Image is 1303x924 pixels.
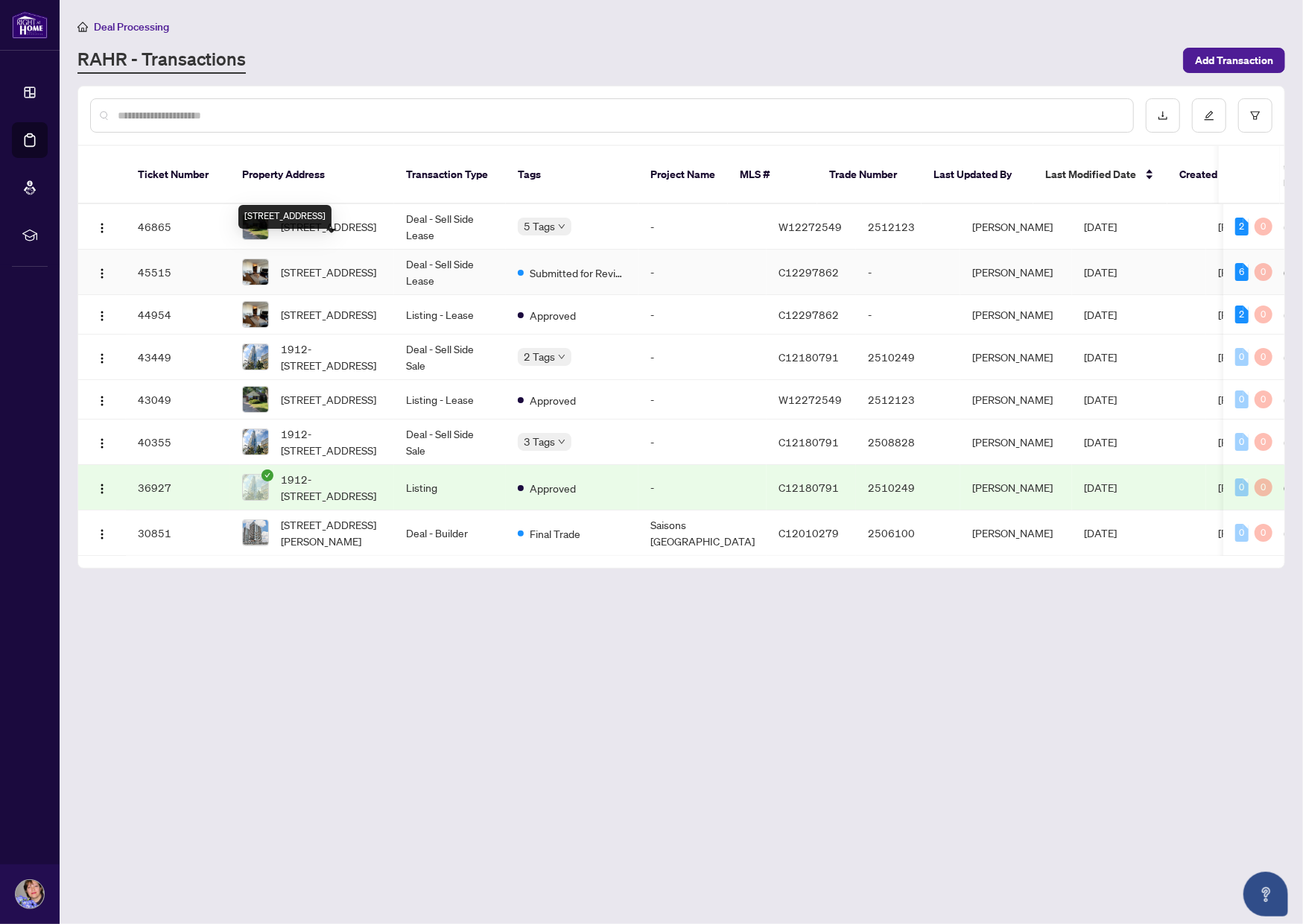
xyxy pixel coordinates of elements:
[960,204,1072,250] td: [PERSON_NAME]
[90,303,114,326] button: Logo
[524,218,555,235] span: 5 Tags
[1218,481,1299,494] span: [PERSON_NAME]
[126,335,230,380] td: 43449
[1084,265,1117,279] span: [DATE]
[960,335,1072,380] td: [PERSON_NAME]
[558,223,565,230] span: down
[1235,524,1249,542] div: 0
[638,380,767,420] td: -
[1255,390,1272,408] div: 0
[856,295,960,335] td: -
[96,352,108,364] img: Logo
[1084,393,1117,406] span: [DATE]
[16,880,44,908] img: Profile Icon
[1218,393,1299,406] span: [PERSON_NAME]
[1218,526,1299,539] span: [PERSON_NAME]
[90,521,114,545] button: Logo
[126,380,230,420] td: 43049
[1158,110,1168,121] span: download
[1235,390,1249,408] div: 0
[960,510,1072,556] td: [PERSON_NAME]
[1218,308,1299,321] span: [PERSON_NAME]
[1255,218,1272,235] div: 0
[960,250,1072,295] td: [PERSON_NAME]
[90,215,114,238] button: Logo
[1195,48,1273,72] span: Add Transaction
[524,348,555,365] span: 2 Tags
[779,526,839,539] span: C12010279
[524,433,555,450] span: 3 Tags
[243,259,268,285] img: thumbnail-img
[238,205,332,229] div: [STREET_ADDRESS]
[126,250,230,295] td: 45515
[779,435,839,449] span: C12180791
[779,308,839,321] span: C12297862
[817,146,922,204] th: Trade Number
[779,220,842,233] span: W12272549
[638,146,728,204] th: Project Name
[1183,48,1285,73] button: Add Transaction
[856,204,960,250] td: 2512123
[394,420,506,465] td: Deal - Sell Side Sale
[922,146,1033,204] th: Last Updated By
[394,465,506,510] td: Listing
[1084,526,1117,539] span: [DATE]
[1084,481,1117,494] span: [DATE]
[230,146,394,204] th: Property Address
[856,420,960,465] td: 2508828
[90,345,114,369] button: Logo
[779,265,839,279] span: C12297862
[856,335,960,380] td: 2510249
[1218,350,1299,364] span: [PERSON_NAME]
[12,11,48,39] img: logo
[1255,478,1272,496] div: 0
[1255,348,1272,366] div: 0
[779,481,839,494] span: C12180791
[281,264,376,280] span: [STREET_ADDRESS]
[638,465,767,510] td: -
[530,265,627,281] span: Submitted for Review
[1146,98,1180,133] button: download
[530,480,576,496] span: Approved
[1084,350,1117,364] span: [DATE]
[1255,306,1272,323] div: 0
[779,350,839,364] span: C12180791
[1235,263,1249,281] div: 6
[1033,146,1167,204] th: Last Modified Date
[1045,166,1136,183] span: Last Modified Date
[638,510,767,556] td: Saisons [GEOGRAPHIC_DATA]
[960,420,1072,465] td: [PERSON_NAME]
[281,391,376,408] span: [STREET_ADDRESS]
[1167,146,1257,204] th: Created By
[506,146,638,204] th: Tags
[558,438,565,446] span: down
[558,353,565,361] span: down
[1084,435,1117,449] span: [DATE]
[1084,220,1117,233] span: [DATE]
[1235,218,1249,235] div: 2
[243,520,268,545] img: thumbnail-img
[243,302,268,327] img: thumbnail-img
[126,465,230,510] td: 36927
[394,250,506,295] td: Deal - Sell Side Lease
[856,250,960,295] td: -
[1192,98,1226,133] button: edit
[243,387,268,412] img: thumbnail-img
[90,430,114,454] button: Logo
[281,425,382,458] span: 1912-[STREET_ADDRESS]
[243,344,268,370] img: thumbnail-img
[77,47,246,74] a: RAHR - Transactions
[281,341,382,373] span: 1912-[STREET_ADDRESS]
[960,295,1072,335] td: [PERSON_NAME]
[96,483,108,495] img: Logo
[1255,524,1272,542] div: 0
[960,465,1072,510] td: [PERSON_NAME]
[638,250,767,295] td: -
[1235,306,1249,323] div: 2
[394,146,506,204] th: Transaction Type
[530,307,576,323] span: Approved
[1243,872,1288,917] button: Open asap
[1250,110,1261,121] span: filter
[638,335,767,380] td: -
[77,22,88,32] span: home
